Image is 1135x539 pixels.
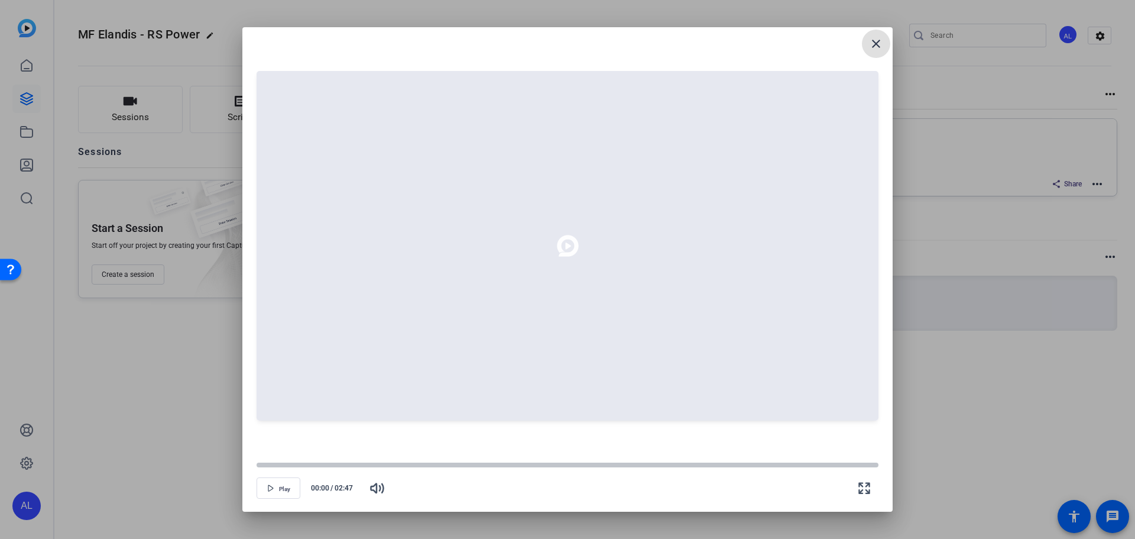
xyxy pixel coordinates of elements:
button: Fullscreen [850,474,878,502]
span: Play [279,486,290,493]
div: / [305,483,358,493]
button: Mute [363,474,391,502]
span: 02:47 [335,483,359,493]
button: Play [257,477,300,499]
span: 00:00 [305,483,329,493]
mat-icon: close [869,37,883,51]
